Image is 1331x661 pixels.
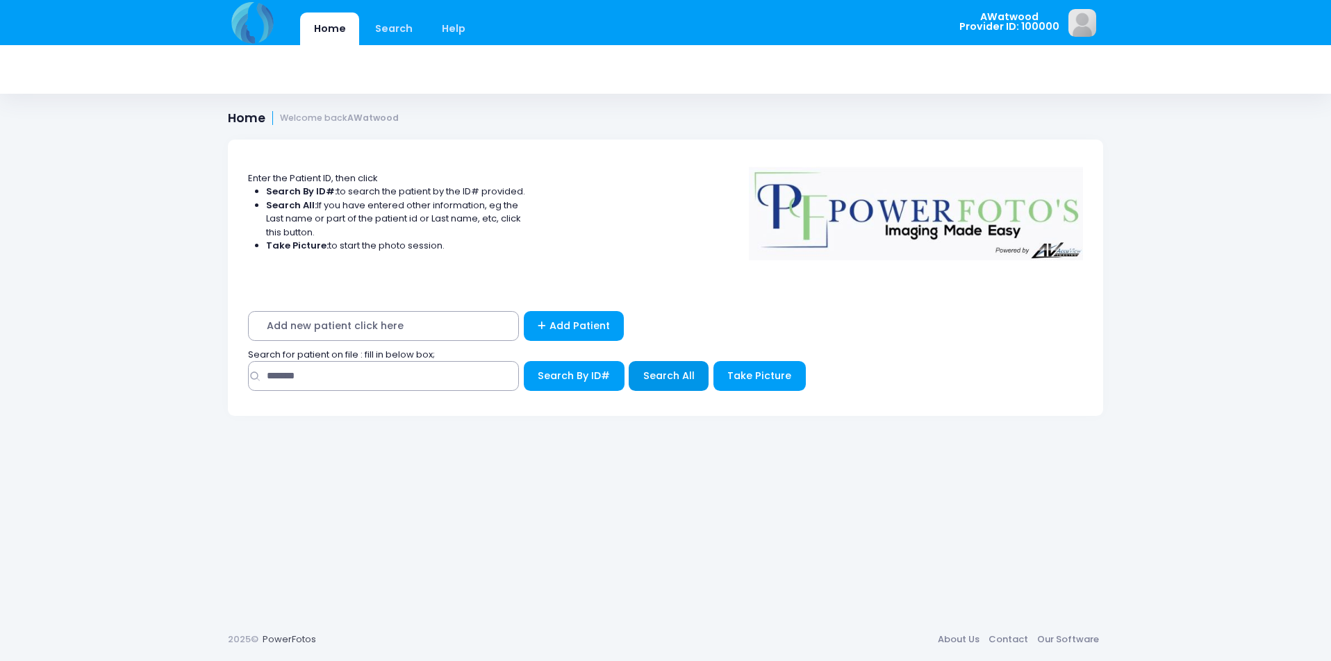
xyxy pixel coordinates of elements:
img: Logo [743,158,1090,260]
span: Search for patient on file : fill in below box; [248,348,435,361]
a: Home [300,12,359,45]
li: If you have entered other information, eg the Last name or part of the patient id or Last name, e... [266,199,526,240]
button: Search By ID# [524,361,625,391]
strong: Take Picture: [266,239,329,252]
small: Welcome back [280,113,399,124]
img: image [1068,9,1096,37]
a: About Us [933,627,984,652]
span: 2025© [228,633,258,646]
h1: Home [228,111,399,126]
span: Take Picture [727,369,791,383]
a: PowerFotos [263,633,316,646]
a: Contact [984,627,1032,652]
a: Search [361,12,426,45]
button: Take Picture [713,361,806,391]
span: Search All [643,369,695,383]
li: to search the patient by the ID# provided. [266,185,526,199]
button: Search All [629,361,709,391]
strong: AWatwood [347,112,399,124]
span: Enter the Patient ID, then click [248,171,378,185]
strong: Search By ID#: [266,185,337,198]
a: Help [429,12,479,45]
span: Add new patient click here [248,311,519,341]
strong: Search All: [266,199,317,212]
a: Add Patient [524,311,625,341]
li: to start the photo session. [266,239,526,253]
a: Our Software [1032,627,1103,652]
span: AWatwood Provider ID: 100000 [959,12,1059,32]
span: Search By ID# [538,369,610,383]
